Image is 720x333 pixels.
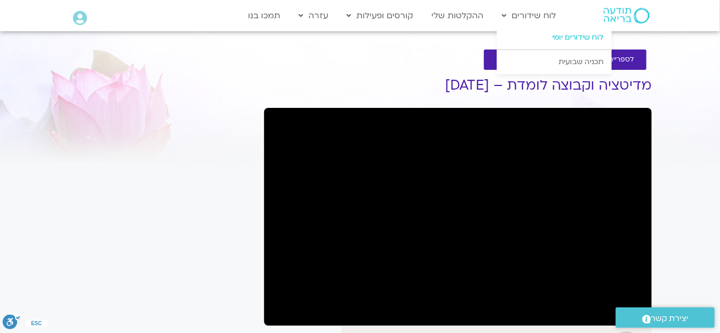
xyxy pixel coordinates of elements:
a: ההקלטות שלי [427,6,489,26]
a: קורסים ופעילות [342,6,419,26]
a: יצירת קשר [616,307,715,328]
a: לוח שידורים יומי [497,26,612,50]
a: תכניה שבועית [497,50,612,74]
span: יצירת קשר [651,312,689,326]
a: תמכו בנו [243,6,286,26]
img: תודעה בריאה [604,8,650,23]
iframe: מדיטציה וקבוצה לומדת עם דקל קנטי - 15.9.25 [264,108,652,326]
a: לוח שידורים [497,6,562,26]
h1: מדיטציה וקבוצה לומדת – [DATE] [264,78,652,93]
a: עזרה [294,6,334,26]
a: להקלטות שלי [484,50,551,70]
